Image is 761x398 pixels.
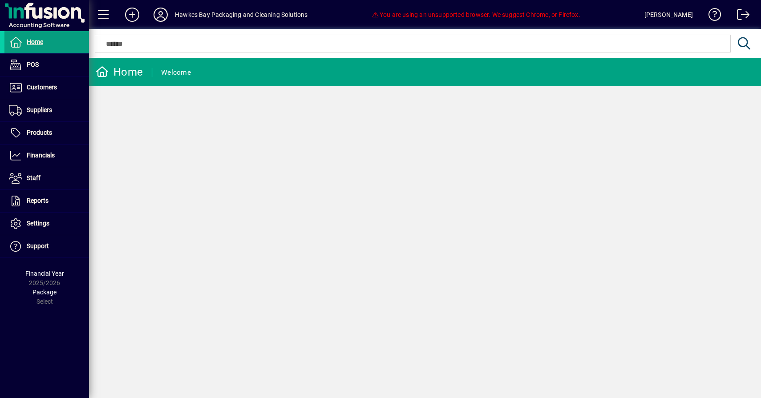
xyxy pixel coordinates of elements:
[372,11,580,18] span: You are using an unsupported browser. We suggest Chrome, or Firefox.
[644,8,693,22] div: [PERSON_NAME]
[27,84,57,91] span: Customers
[27,174,40,181] span: Staff
[4,99,89,121] a: Suppliers
[4,213,89,235] a: Settings
[25,270,64,277] span: Financial Year
[27,129,52,136] span: Products
[96,65,143,79] div: Home
[4,167,89,189] a: Staff
[175,8,308,22] div: Hawkes Bay Packaging and Cleaning Solutions
[27,242,49,249] span: Support
[730,2,750,31] a: Logout
[27,106,52,113] span: Suppliers
[4,235,89,257] a: Support
[4,54,89,76] a: POS
[27,152,55,159] span: Financials
[27,220,49,227] span: Settings
[702,2,721,31] a: Knowledge Base
[118,7,146,23] button: Add
[161,65,191,80] div: Welcome
[32,289,57,296] span: Package
[27,38,43,45] span: Home
[146,7,175,23] button: Profile
[4,122,89,144] a: Products
[4,145,89,167] a: Financials
[4,76,89,99] a: Customers
[27,61,39,68] span: POS
[27,197,49,204] span: Reports
[4,190,89,212] a: Reports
